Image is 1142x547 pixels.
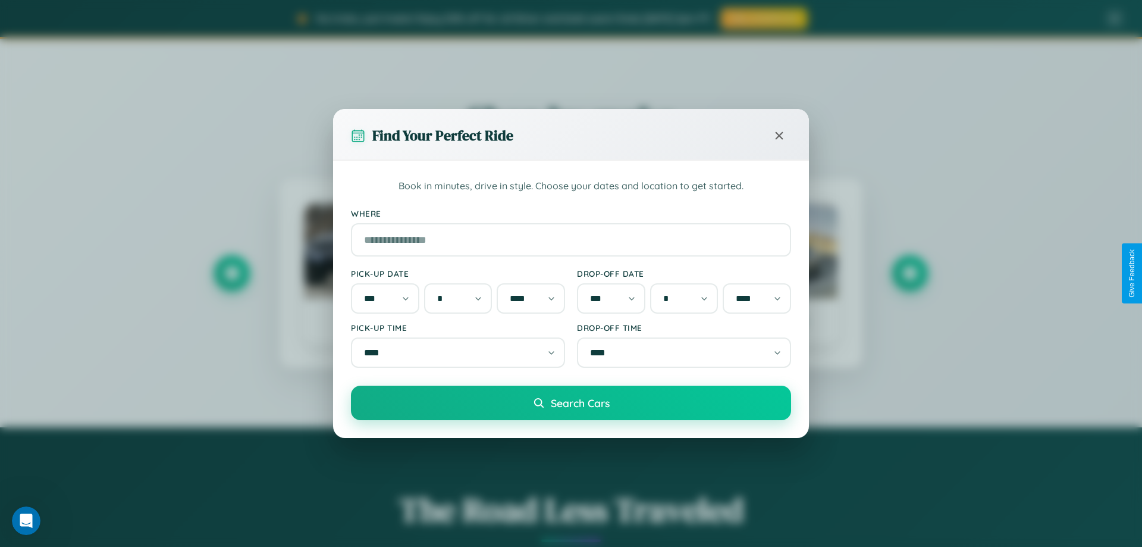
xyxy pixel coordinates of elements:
label: Pick-up Date [351,268,565,279]
label: Drop-off Date [577,268,791,279]
label: Drop-off Time [577,323,791,333]
h3: Find Your Perfect Ride [372,126,513,145]
label: Pick-up Time [351,323,565,333]
button: Search Cars [351,386,791,420]
label: Where [351,208,791,218]
span: Search Cars [551,396,610,410]
p: Book in minutes, drive in style. Choose your dates and location to get started. [351,179,791,194]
